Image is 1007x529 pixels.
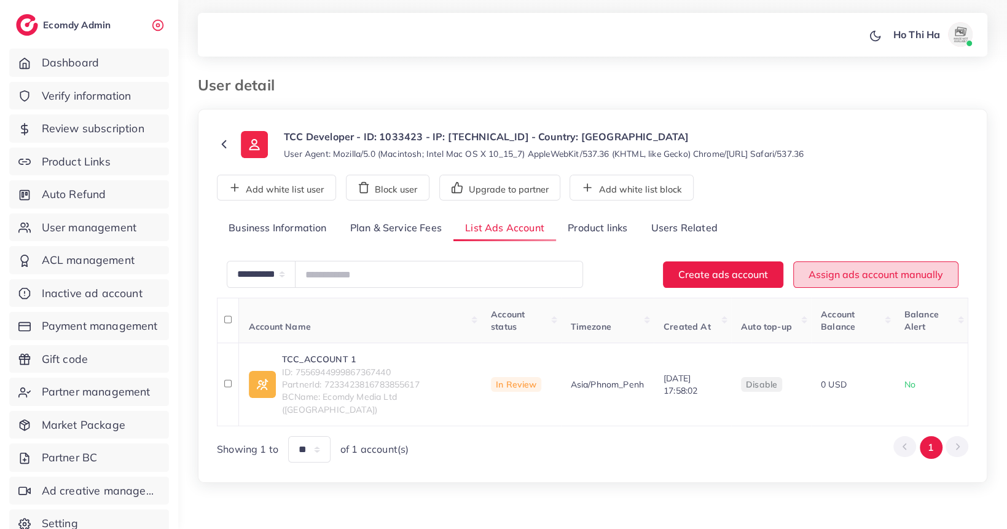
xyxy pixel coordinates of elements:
a: Users Related [639,215,729,242]
button: Add white list user [217,175,336,201]
a: Inactive ad account [9,279,169,308]
a: ACL management [9,246,169,274]
span: Auto Refund [42,186,106,202]
span: Account Balance [821,309,855,332]
a: Payment management [9,312,169,340]
a: logoEcomdy Admin [16,14,114,36]
span: BCName: Ecomdy Media Ltd ([GEOGRAPHIC_DATA]) [282,391,471,416]
span: Balance Alert [904,309,939,332]
span: Payment management [42,318,158,334]
span: Gift code [42,351,88,367]
button: Upgrade to partner [439,175,560,201]
span: In Review [491,377,541,392]
span: [DATE] 17:58:02 [664,373,697,396]
a: Business Information [217,215,339,242]
span: ACL management [42,252,135,268]
span: Ad creative management [42,483,160,499]
span: Dashboard [42,55,99,71]
a: TCC_ACCOUNT 1 [282,353,471,365]
img: avatar [948,22,973,47]
ul: Pagination [893,436,968,459]
span: 0 USD [821,379,847,390]
span: User management [42,220,136,236]
a: Ad creative management [9,477,169,505]
span: Showing 1 to [217,442,278,456]
span: disable [746,379,777,390]
small: User Agent: Mozilla/5.0 (Macintosh; Intel Mac OS X 10_15_7) AppleWebKit/537.36 (KHTML, like Gecko... [284,148,804,160]
span: Verify information [42,88,131,104]
img: logo [16,14,38,36]
img: ic-user-info.36bf1079.svg [241,131,268,158]
p: TCC Developer - ID: 1033423 - IP: [TECHNICAL_ID] - Country: [GEOGRAPHIC_DATA] [284,129,804,144]
a: Dashboard [9,49,169,77]
a: Ho Thi Haavatar [887,22,978,47]
a: Plan & Service Fees [339,215,453,242]
a: Auto Refund [9,180,169,209]
h3: User detail [198,76,284,94]
span: ID: 7556944999867367440 [282,366,471,378]
span: Account Name [249,321,311,332]
span: Timezone [571,321,611,332]
a: List Ads Account [453,215,556,242]
span: Market Package [42,417,125,433]
button: Add white list block [570,175,694,201]
a: Product Links [9,148,169,176]
span: Partner BC [42,450,98,466]
a: Review subscription [9,114,169,143]
a: Partner management [9,378,169,406]
span: Product Links [42,154,111,170]
span: of 1 account(s) [340,442,409,456]
button: Assign ads account manually [793,261,958,288]
span: No [904,379,915,390]
span: PartnerId: 7233423816783855617 [282,378,471,391]
span: Created At [664,321,711,332]
a: Product links [556,215,639,242]
img: ic-ad-info.7fc67b75.svg [249,371,276,398]
a: Partner BC [9,443,169,472]
h2: Ecomdy Admin [43,19,114,31]
p: Ho Thi Ha [893,27,940,42]
span: Review subscription [42,121,144,137]
a: Gift code [9,345,169,373]
span: Asia/Phnom_Penh [571,378,644,391]
a: User management [9,213,169,242]
span: Inactive ad account [42,285,143,301]
span: Auto top-up [741,321,792,332]
a: Market Package [9,411,169,439]
span: Partner management [42,384,151,400]
button: Create ads account [663,261,783,288]
button: Go to page 1 [920,436,942,459]
span: Account status [491,309,525,332]
button: Block user [346,175,429,201]
a: Verify information [9,82,169,110]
